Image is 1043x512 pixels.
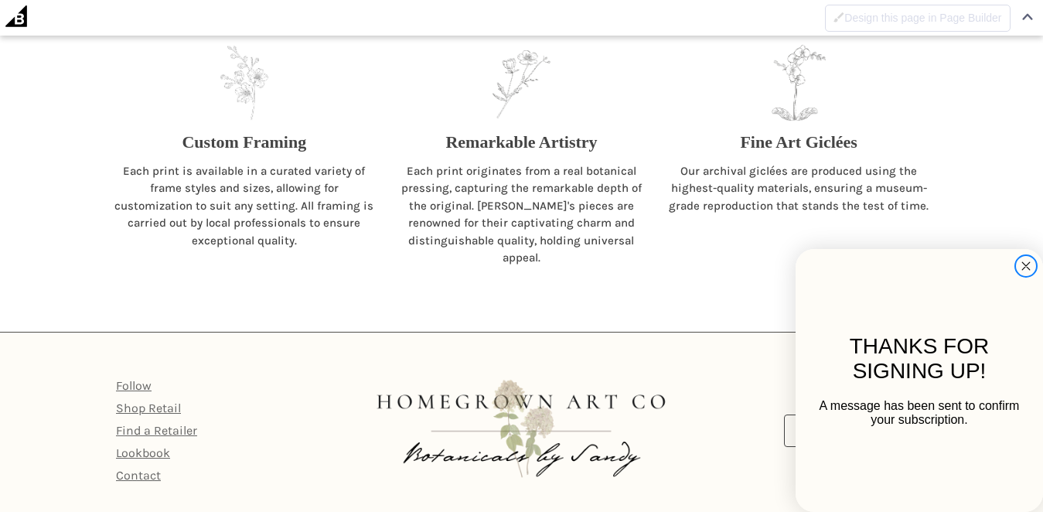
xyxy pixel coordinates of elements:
p: Each print originates from a real botanical pressing, capturing the remarkable depth of the origi... [391,162,653,267]
a: Register for an Account [784,415,955,447]
p: Our archival giclées are produced using the highest-quality materials, ensuring a museum-grade re... [668,162,929,215]
button: Close dialog [1017,257,1035,275]
span: THANKS FOR SIGNING UP! [850,334,989,383]
a: Find a Retailer [116,423,197,438]
button: Disabled brush to Design this page in Page Builder Design this page in Page Builder [825,5,1010,32]
a: Follow [116,378,152,393]
span: A message has been sent to confirm your subscription. [820,399,1020,426]
a: Contact [116,468,161,483]
p: Remarkable Artistry [445,129,597,155]
img: Disabled brush to Design this page in Page Builder [833,12,844,22]
span: Design this page in Page Builder [844,12,1001,24]
p: Each print is available in a curated variety of frame styles and sizes, allowing for customizatio... [114,162,375,250]
a: Shop Retail [116,401,181,415]
a: Lookbook [116,445,170,460]
img: Close Admin Bar [1022,13,1033,20]
p: Fine Art Giclées [740,129,857,155]
p: Custom Framing [182,129,306,155]
div: FLYOUT Form [796,249,1043,512]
